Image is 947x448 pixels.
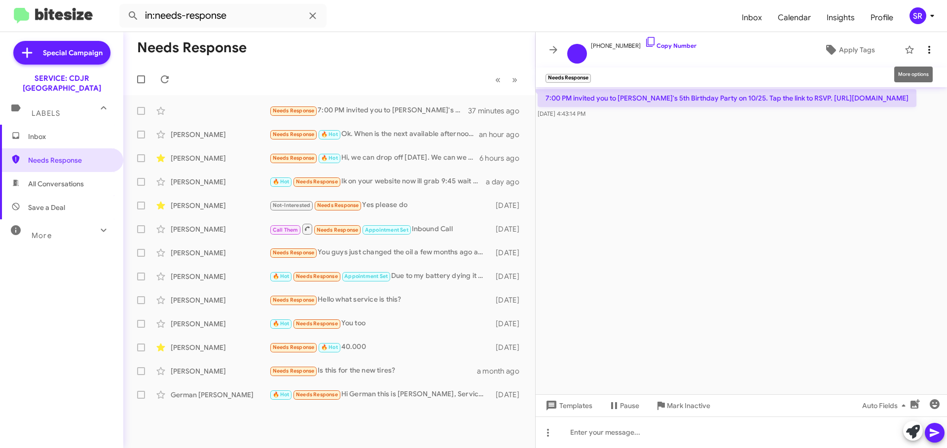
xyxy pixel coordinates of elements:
a: Profile [863,3,901,32]
div: [DATE] [491,224,527,234]
div: [PERSON_NAME] [171,272,269,281]
button: SR [901,7,936,24]
div: [PERSON_NAME] [171,201,269,210]
span: Apply Tags [839,41,875,59]
button: Templates [536,397,600,414]
span: Needs Response [296,273,338,279]
span: [PHONE_NUMBER] [591,36,696,51]
span: Needs Response [273,368,315,374]
span: Needs Response [296,178,338,185]
span: Special Campaign [43,48,103,58]
span: 🔥 Hot [273,320,290,327]
span: 🔥 Hot [273,273,290,279]
div: Is this for the new tires? [269,365,477,377]
h1: Needs Response [137,40,247,56]
div: Ok. When is the next available afternoon slot? [269,129,479,140]
div: More options [894,67,933,82]
div: [DATE] [491,295,527,305]
div: [DATE] [491,319,527,329]
button: Mark Inactive [647,397,718,414]
span: All Conversations [28,179,84,189]
a: Copy Number [645,42,696,49]
div: [DATE] [491,390,527,400]
span: Auto Fields [862,397,910,414]
span: Needs Response [273,297,315,303]
span: Needs Response [273,131,315,138]
div: an hour ago [479,130,527,139]
span: Needs Response [317,227,359,233]
div: 7:00 PM invited you to [PERSON_NAME]'s 5th Birthday Party on 10/25. Tap the link to RSVP. [URL][D... [269,105,468,116]
div: a month ago [477,366,527,376]
div: [PERSON_NAME] [171,130,269,139]
div: German [PERSON_NAME] [171,390,269,400]
span: Pause [620,397,639,414]
span: Needs Response [273,107,315,114]
input: Search [119,4,327,28]
div: Ik on your website now ill grab 9:45 wait at dealership if that works for u [269,176,486,187]
button: Auto Fields [854,397,917,414]
p: 7:00 PM invited you to [PERSON_NAME]'s 5th Birthday Party on 10/25. Tap the link to RSVP. [URL][D... [538,89,916,107]
div: Hi, we can drop off [DATE]. We can we pick up [DATE] or we can drop off 24th and pick up [DATE] o... [269,152,479,164]
div: You too [269,318,491,329]
span: Needs Response [273,249,315,256]
span: Templates [544,397,592,414]
button: Pause [600,397,647,414]
span: 🔥 Hot [273,391,290,398]
nav: Page navigation example [490,69,523,90]
a: Inbox [734,3,770,32]
div: Hi German this is [PERSON_NAME], Service Director at Ourisman CDJR of [GEOGRAPHIC_DATA]. Just wan... [269,389,491,400]
small: Needs Response [546,74,591,83]
span: Needs Response [317,202,359,208]
div: [DATE] [491,201,527,210]
span: Labels [32,109,60,118]
span: Mark Inactive [667,397,710,414]
span: 🔥 Hot [321,155,338,161]
span: Needs Response [273,344,315,350]
span: Needs Response [296,391,338,398]
button: Previous [489,69,507,90]
span: Not-Interested [273,202,311,208]
div: Hello what service is this? [269,294,491,306]
a: Insights [819,3,863,32]
div: You guys just changed the oil a few months ago and did all the things you are now recommending [269,247,491,258]
div: SR [910,7,926,24]
div: [PERSON_NAME] [171,248,269,258]
span: More [32,231,52,240]
div: 6 hours ago [479,153,527,163]
span: Needs Response [296,320,338,327]
div: [DATE] [491,343,527,352]
span: Needs Response [28,155,112,165]
div: [DATE] [491,248,527,258]
div: [DATE] [491,272,527,281]
div: 40.000 [269,342,491,353]
span: « [495,73,501,86]
span: 🔥 Hot [321,131,338,138]
div: a day ago [486,177,527,187]
span: [DATE] 4:43:14 PM [538,110,585,117]
div: [PERSON_NAME] [171,153,269,163]
span: Appointment Set [365,227,408,233]
div: [PERSON_NAME] [171,177,269,187]
span: Call Them [273,227,298,233]
a: Calendar [770,3,819,32]
div: 37 minutes ago [468,106,527,116]
span: » [512,73,517,86]
span: Appointment Set [344,273,388,279]
button: Apply Tags [799,41,900,59]
span: Inbox [28,132,112,141]
div: Yes please do [269,200,491,211]
div: [PERSON_NAME] [171,224,269,234]
div: [PERSON_NAME] [171,366,269,376]
div: [PERSON_NAME] [171,295,269,305]
a: Special Campaign [13,41,110,65]
div: [PERSON_NAME] [171,319,269,329]
span: 🔥 Hot [321,344,338,350]
span: 🔥 Hot [273,178,290,185]
div: Due to my battery dying it seemed to have corrupted my uconnect device as well. [269,271,491,282]
button: Next [506,69,523,90]
div: [PERSON_NAME] [171,343,269,352]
